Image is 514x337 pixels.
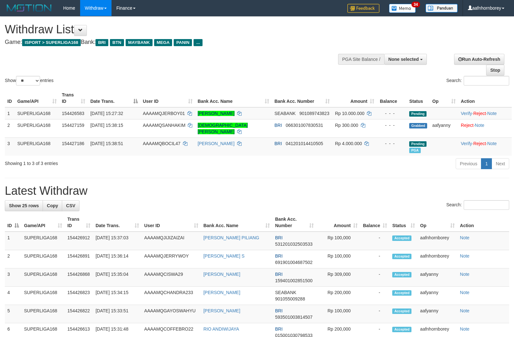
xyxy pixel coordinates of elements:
[299,111,329,116] span: Copy 901089743823 to clipboard
[335,111,364,116] span: Rp 10.000.000
[5,158,209,167] div: Showing 1 to 3 of 3 entries
[15,89,59,107] th: Game/API: activate to sort column ascending
[392,235,411,241] span: Accepted
[390,213,418,232] th: Status: activate to sort column ascending
[379,122,404,128] div: - - -
[5,305,21,323] td: 5
[458,89,512,107] th: Action
[142,287,201,305] td: AAAAMQCHANDRA233
[392,327,411,332] span: Accepted
[418,213,457,232] th: Op: activate to sort column ascending
[379,140,404,147] div: - - -
[275,235,282,240] span: BRI
[47,203,58,208] span: Copy
[43,200,62,211] a: Copy
[418,305,457,323] td: aafyanny
[88,89,140,107] th: Date Trans.: activate to sort column descending
[316,268,360,287] td: Rp 309,000
[275,296,305,301] span: Copy 901055009288 to clipboard
[389,4,416,13] img: Button%20Memo.svg
[487,141,497,146] a: Note
[458,119,512,137] td: ·
[21,268,65,287] td: SUPERLIGA168
[487,111,497,116] a: Note
[360,250,390,268] td: -
[9,203,39,208] span: Show 25 rows
[464,200,509,210] input: Search:
[95,39,108,46] span: BRI
[360,287,390,305] td: -
[335,123,358,128] span: Rp 300.000
[21,305,65,323] td: SUPERLIGA168
[5,39,336,45] h4: Game: Bank:
[154,39,172,46] span: MEGA
[203,290,240,295] a: [PERSON_NAME]
[143,141,181,146] span: AAAAMQBOCIL47
[65,305,93,323] td: 154426822
[316,305,360,323] td: Rp 100,000
[460,308,469,313] a: Note
[316,232,360,250] td: Rp 100,000
[93,232,142,250] td: [DATE] 15:37:03
[90,123,123,128] span: [DATE] 15:38:15
[194,39,202,46] span: ...
[275,242,312,247] span: Copy 531201032503533 to clipboard
[411,2,420,7] span: 34
[62,141,84,146] span: 154427186
[5,76,54,86] label: Show entries
[392,290,411,296] span: Accepted
[5,287,21,305] td: 4
[486,65,504,76] a: Stop
[456,158,481,169] a: Previous
[275,315,312,320] span: Copy 593501003814507 to clipboard
[286,123,323,128] span: Copy 066301007830531 to clipboard
[275,272,282,277] span: BRI
[384,54,427,65] button: None selected
[15,107,59,119] td: SUPERLIGA168
[140,89,195,107] th: User ID: activate to sort column ascending
[62,111,84,116] span: 154426583
[5,119,15,137] td: 2
[93,287,142,305] td: [DATE] 15:34:15
[275,326,282,332] span: BRI
[458,107,512,119] td: · ·
[5,107,15,119] td: 1
[360,213,390,232] th: Balance: activate to sort column ascending
[65,250,93,268] td: 154426891
[347,4,379,13] img: Feedback.jpg
[275,278,312,283] span: Copy 159401002851500 to clipboard
[407,89,430,107] th: Status
[460,290,469,295] a: Note
[198,141,235,146] a: [PERSON_NAME]
[174,39,192,46] span: PANIN
[461,123,474,128] a: Reject
[360,268,390,287] td: -
[460,326,469,332] a: Note
[454,54,504,65] a: Run Auto-Refresh
[142,268,201,287] td: AAAAMQCISWA29
[316,250,360,268] td: Rp 100,000
[460,253,469,259] a: Note
[21,287,65,305] td: SUPERLIGA168
[203,235,259,240] a: [PERSON_NAME] PILIANG
[16,76,40,86] select: Showentries
[426,4,458,12] img: panduan.png
[409,123,427,128] span: Grabbed
[460,272,469,277] a: Note
[93,213,142,232] th: Date Trans.: activate to sort column ascending
[481,158,492,169] a: 1
[93,305,142,323] td: [DATE] 15:33:51
[392,272,411,277] span: Accepted
[5,137,15,156] td: 3
[5,213,21,232] th: ID: activate to sort column descending
[21,232,65,250] td: SUPERLIGA168
[418,268,457,287] td: aafyanny
[201,213,273,232] th: Bank Acc. Name: activate to sort column ascending
[392,308,411,314] span: Accepted
[316,213,360,232] th: Amount: activate to sort column ascending
[446,76,509,86] label: Search:
[464,76,509,86] input: Search:
[475,123,485,128] a: Note
[275,253,282,259] span: BRI
[5,200,43,211] a: Show 25 rows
